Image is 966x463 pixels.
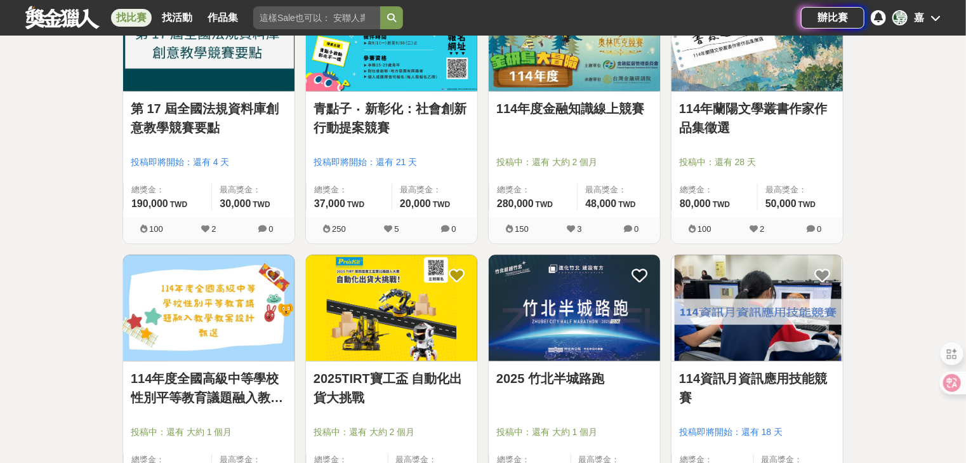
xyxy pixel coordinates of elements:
span: 190,000 [131,198,168,209]
span: 投稿中：還有 大約 1 個月 [131,426,287,439]
span: 50,000 [765,198,797,209]
span: TWD [170,200,187,209]
img: Cover Image [123,255,294,361]
img: Cover Image [306,255,477,361]
div: 嘉 [892,10,908,25]
a: 114資訊月資訊應用技能競賽 [679,369,835,407]
span: 投稿中：還有 大約 2 個月 [314,426,470,439]
a: 找活動 [157,9,197,27]
span: TWD [253,200,270,209]
span: 總獎金： [497,184,569,196]
span: TWD [618,200,635,209]
input: 這樣Sale也可以： 安聯人壽創意銷售法募集 [253,6,380,29]
a: 第 17 屆全國法規資料庫創意教學競賽要點 [131,99,287,137]
span: 最高獎金： [765,184,835,196]
span: 2 [211,224,216,234]
a: 辦比賽 [801,7,864,29]
a: 114年度金融知識線上競賽 [496,99,652,118]
span: TWD [713,200,730,209]
span: 0 [817,224,821,234]
span: 最高獎金： [585,184,652,196]
span: 投稿中：還有 大約 1 個月 [496,426,652,439]
span: 0 [634,224,638,234]
span: 100 [698,224,711,234]
span: 48,000 [585,198,616,209]
span: 投稿中：還有 28 天 [679,156,835,169]
a: 114年蘭陽文學叢書作家作品集徵選 [679,99,835,137]
span: TWD [433,200,450,209]
span: 37,000 [314,198,345,209]
span: 總獎金： [131,184,204,196]
span: 250 [332,224,346,234]
span: 投稿中：還有 大約 2 個月 [496,156,652,169]
a: 114年度全國高級中等學校性別平等教育議題融入教學教案設計甄選 [131,369,287,407]
span: 150 [515,224,529,234]
span: TWD [347,200,364,209]
span: 5 [394,224,399,234]
span: 30,000 [220,198,251,209]
span: 3 [577,224,581,234]
a: 作品集 [202,9,243,27]
a: 2025 竹北半城路跑 [496,369,652,388]
span: TWD [798,200,816,209]
a: 找比賽 [111,9,152,27]
span: TWD [536,200,553,209]
span: 投稿即將開始：還有 21 天 [314,156,470,169]
div: 嘉 [914,10,924,25]
span: 0 [268,224,273,234]
span: 80,000 [680,198,711,209]
span: 最高獎金： [400,184,470,196]
span: 投稿即將開始：還有 18 天 [679,426,835,439]
img: Cover Image [489,255,660,361]
img: Cover Image [672,255,843,361]
span: 0 [451,224,456,234]
span: 最高獎金： [220,184,287,196]
span: 投稿即將開始：還有 4 天 [131,156,287,169]
a: 2025TIRT寶工盃 自動化出貨大挑戰 [314,369,470,407]
span: 總獎金： [680,184,750,196]
a: 青點子 ‧ 新彰化：社會創新行動提案競賽 [314,99,470,137]
span: 100 [149,224,163,234]
span: 20,000 [400,198,431,209]
span: 280,000 [497,198,534,209]
span: 2 [760,224,764,234]
span: 總獎金： [314,184,384,196]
